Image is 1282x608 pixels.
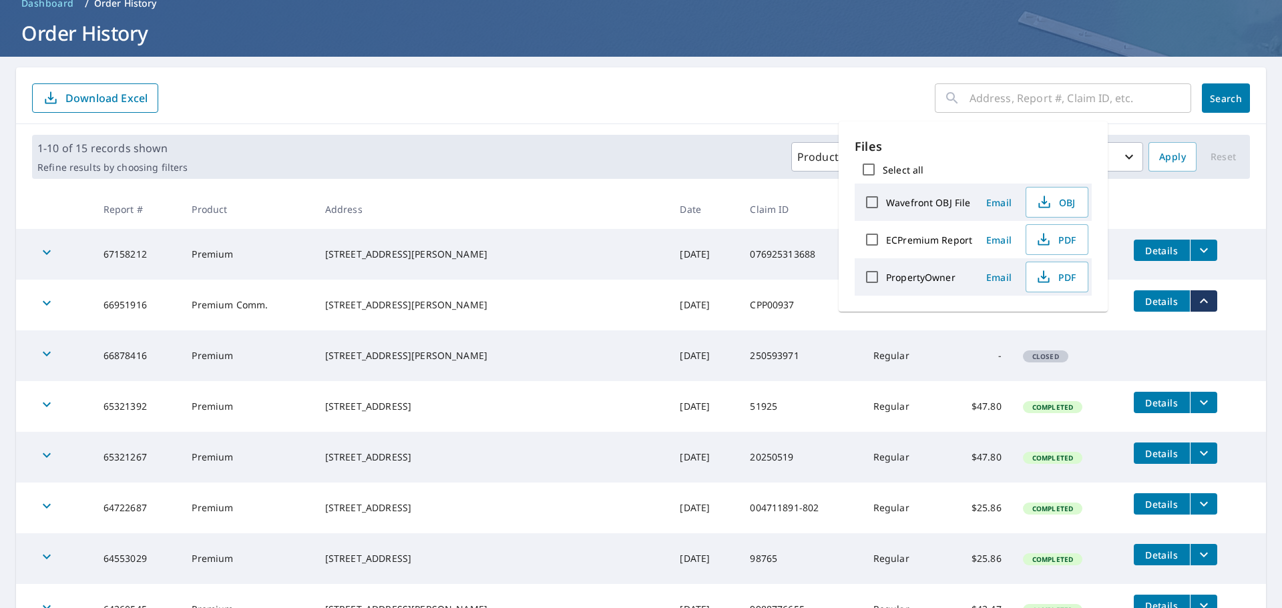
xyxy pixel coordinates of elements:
[1148,142,1197,172] button: Apply
[181,229,314,280] td: Premium
[1134,544,1190,565] button: detailsBtn-64553029
[1190,392,1217,413] button: filesDropdownBtn-65321392
[791,142,869,172] button: Products
[1024,555,1081,564] span: Completed
[983,196,1015,209] span: Email
[325,450,659,464] div: [STREET_ADDRESS]
[93,533,182,584] td: 64553029
[181,483,314,533] td: Premium
[1190,290,1217,312] button: filesDropdownBtn-66951916
[1026,224,1088,255] button: PDF
[739,190,862,229] th: Claim ID
[1134,493,1190,515] button: detailsBtn-64722687
[942,381,1012,432] td: $47.80
[93,229,182,280] td: 67158212
[1142,244,1182,257] span: Details
[942,432,1012,483] td: $47.80
[325,349,659,362] div: [STREET_ADDRESS][PERSON_NAME]
[669,533,739,584] td: [DATE]
[1026,262,1088,292] button: PDF
[1142,498,1182,511] span: Details
[1134,290,1190,312] button: detailsBtn-66951916
[1026,187,1088,218] button: OBJ
[1024,504,1081,513] span: Completed
[37,162,188,174] p: Refine results by choosing filters
[1034,194,1077,210] span: OBJ
[181,381,314,432] td: Premium
[669,330,739,381] td: [DATE]
[797,149,844,165] p: Products
[886,271,955,284] label: PropertyOwner
[739,432,862,483] td: 20250519
[181,432,314,483] td: Premium
[669,280,739,330] td: [DATE]
[1024,402,1081,412] span: Completed
[1134,240,1190,261] button: detailsBtn-67158212
[1213,92,1239,105] span: Search
[942,483,1012,533] td: $25.86
[1034,269,1077,285] span: PDF
[325,501,659,515] div: [STREET_ADDRESS]
[1142,447,1182,460] span: Details
[325,552,659,565] div: [STREET_ADDRESS]
[739,280,862,330] td: CPP00937
[983,271,1015,284] span: Email
[983,234,1015,246] span: Email
[978,267,1020,288] button: Email
[1190,240,1217,261] button: filesDropdownBtn-67158212
[1134,392,1190,413] button: detailsBtn-65321392
[65,91,148,105] p: Download Excel
[942,330,1012,381] td: -
[16,19,1266,47] h1: Order History
[863,483,942,533] td: Regular
[978,230,1020,250] button: Email
[32,83,158,113] button: Download Excel
[1034,232,1077,248] span: PDF
[739,330,862,381] td: 250593971
[314,190,670,229] th: Address
[325,400,659,413] div: [STREET_ADDRESS]
[325,298,659,312] div: [STREET_ADDRESS][PERSON_NAME]
[855,137,1092,156] p: Files
[1024,352,1067,361] span: Closed
[669,483,739,533] td: [DATE]
[93,330,182,381] td: 66878416
[1142,396,1182,409] span: Details
[1159,149,1186,166] span: Apply
[1142,295,1182,308] span: Details
[1024,453,1081,463] span: Completed
[739,381,862,432] td: 51925
[942,533,1012,584] td: $25.86
[886,234,972,246] label: ECPremium Report
[93,280,182,330] td: 66951916
[1190,442,1217,464] button: filesDropdownBtn-65321267
[1142,549,1182,561] span: Details
[863,533,942,584] td: Regular
[978,192,1020,213] button: Email
[739,229,862,280] td: 076925313688
[181,190,314,229] th: Product
[886,196,970,209] label: Wavefront OBJ File
[93,483,182,533] td: 64722687
[669,432,739,483] td: [DATE]
[669,190,739,229] th: Date
[883,164,923,176] label: Select all
[970,79,1191,117] input: Address, Report #, Claim ID, etc.
[863,330,942,381] td: Regular
[37,140,188,156] p: 1-10 of 15 records shown
[93,381,182,432] td: 65321392
[181,533,314,584] td: Premium
[669,381,739,432] td: [DATE]
[863,432,942,483] td: Regular
[863,381,942,432] td: Regular
[181,280,314,330] td: Premium Comm.
[93,432,182,483] td: 65321267
[1190,544,1217,565] button: filesDropdownBtn-64553029
[1134,442,1190,464] button: detailsBtn-65321267
[669,229,739,280] td: [DATE]
[739,533,862,584] td: 98765
[93,190,182,229] th: Report #
[1202,83,1250,113] button: Search
[181,330,314,381] td: Premium
[325,248,659,261] div: [STREET_ADDRESS][PERSON_NAME]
